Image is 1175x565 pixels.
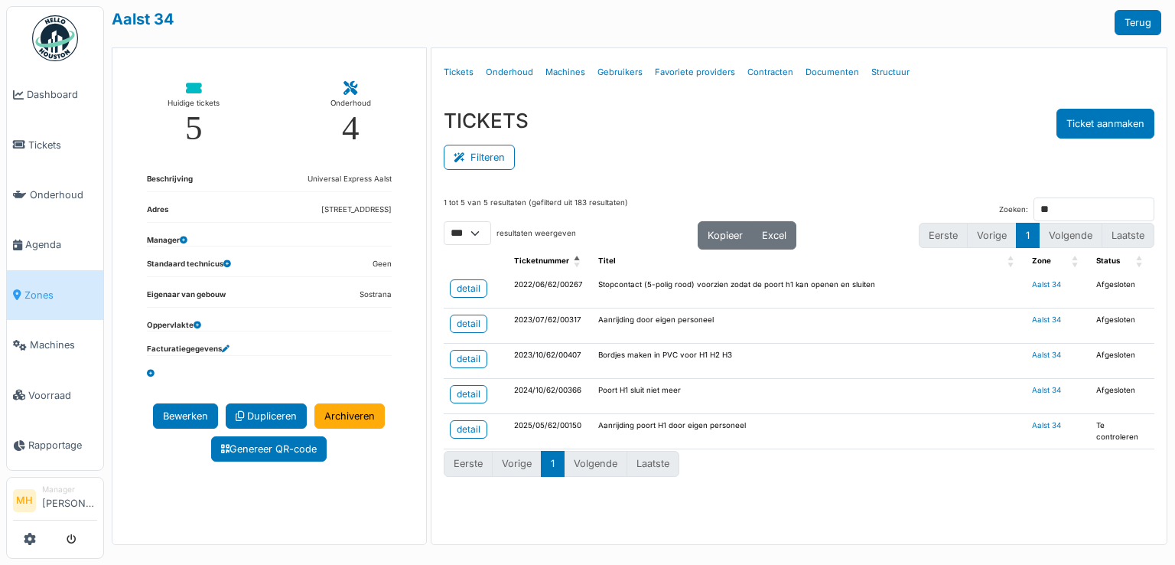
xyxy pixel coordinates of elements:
[1032,351,1061,359] a: Aalst 34
[7,220,103,269] a: Agenda
[592,379,1026,414] td: Poort H1 sluit niet meer
[13,484,97,521] a: MH Manager[PERSON_NAME]
[42,484,97,495] div: Manager
[7,370,103,420] a: Voorraad
[444,198,628,221] div: 1 tot 5 van 5 resultaten (gefilterd uit 183 resultaten)
[112,10,174,28] a: Aalst 34
[1032,386,1061,394] a: Aalst 34
[799,54,865,90] a: Documenten
[457,317,480,331] div: detail
[438,54,480,90] a: Tickets
[147,344,229,355] dt: Facturatiegegevens
[24,288,97,302] span: Zones
[147,235,187,247] dt: Manager
[28,388,97,403] span: Voorraad
[457,282,480,296] div: detail
[457,352,480,366] div: detail
[153,403,218,429] a: Bewerken
[373,259,392,270] dd: Geen
[592,414,1026,449] td: Aanrijding poort H1 door eigen personeel
[1090,309,1154,344] td: Afgesloten
[147,259,231,276] dt: Standaard technicus
[1096,256,1120,265] span: Status
[450,420,487,439] a: detail
[7,119,103,169] a: Tickets
[42,484,97,517] li: [PERSON_NAME]
[32,15,78,61] img: Badge_color-CXgf-gQk.svg
[1115,10,1161,35] a: Terug
[314,403,385,429] a: Archiveren
[1136,250,1145,273] span: Status: Activate to sort
[999,204,1028,216] label: Zoeken:
[7,270,103,320] a: Zones
[598,256,616,265] span: Titel
[342,111,360,145] div: 4
[147,320,201,331] dt: Oppervlakte
[147,289,226,307] dt: Eigenaar van gebouw
[7,70,103,119] a: Dashboard
[1072,250,1081,273] span: Zone: Activate to sort
[496,228,576,240] label: resultaten weergeven
[27,87,97,102] span: Dashboard
[541,451,565,476] button: 1
[330,96,371,111] div: Onderhoud
[147,174,193,191] dt: Beschrijving
[457,423,480,436] div: detail
[457,387,480,401] div: detail
[444,145,515,170] button: Filteren
[30,188,97,202] span: Onderhoud
[649,54,741,90] a: Favoriete providers
[539,54,591,90] a: Machines
[1032,256,1051,265] span: Zone
[444,451,679,476] nav: pagination
[30,338,97,352] span: Machines
[450,279,487,298] a: detail
[574,250,583,273] span: Ticketnummer: Activate to invert sorting
[450,350,487,368] a: detail
[708,230,743,241] span: Kopieer
[13,489,36,512] li: MH
[591,54,649,90] a: Gebruikers
[226,403,307,429] a: Dupliceren
[1032,280,1061,289] a: Aalst 34
[321,204,392,216] dd: [STREET_ADDRESS]
[168,96,220,111] div: Huidige tickets
[1016,223,1040,248] button: 1
[360,289,392,301] dd: Sostrana
[1032,315,1061,324] a: Aalst 34
[185,111,203,145] div: 5
[1007,250,1017,273] span: Titel: Activate to sort
[444,109,529,132] h3: TICKETS
[155,70,232,158] a: Huidige tickets 5
[514,256,569,265] span: Ticketnummer
[865,54,916,90] a: Structuur
[211,436,327,462] a: Genereer QR-code
[741,54,799,90] a: Contracten
[1056,109,1154,139] button: Ticket aanmaken
[1090,273,1154,309] td: Afgesloten
[762,230,786,241] span: Excel
[592,309,1026,344] td: Aanrijding door eigen personeel
[698,221,753,250] button: Kopieer
[480,54,539,90] a: Onderhoud
[1090,414,1154,449] td: Te controleren
[450,385,487,403] a: detail
[28,438,97,452] span: Rapportage
[1032,421,1061,429] a: Aalst 34
[508,309,592,344] td: 2023/07/62/00317
[147,204,168,222] dt: Adres
[592,344,1026,379] td: Bordjes maken in PVC voor H1 H2 H3
[592,273,1026,309] td: Stopcontact (5-polig rood) voorzien zodat de poort h1 kan openen en sluiten
[7,420,103,470] a: Rapportage
[25,237,97,252] span: Agenda
[1090,379,1154,414] td: Afgesloten
[508,379,592,414] td: 2024/10/62/00366
[752,221,796,250] button: Excel
[508,344,592,379] td: 2023/10/62/00407
[508,273,592,309] td: 2022/06/62/00267
[919,223,1154,248] nav: pagination
[7,320,103,370] a: Machines
[308,174,392,185] dd: Universal Express Aalst
[450,315,487,333] a: detail
[28,138,97,152] span: Tickets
